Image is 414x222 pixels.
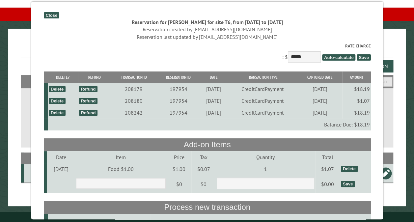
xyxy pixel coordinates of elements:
th: Site [24,153,46,164]
td: Balance Due: $18.19 [47,119,371,130]
td: $1.07 [315,163,340,175]
td: Price [167,151,191,163]
td: Quantity [215,151,315,163]
td: $18.19 [342,83,371,95]
th: Delete? [47,71,78,83]
div: Save [341,181,354,187]
td: [DATE] [200,83,227,95]
td: 208242 [111,107,156,119]
div: Delete [48,86,65,92]
th: Transaction ID [111,71,156,83]
td: [DATE] [200,95,227,107]
h2: Filters [21,75,393,88]
h1: Reservations [21,39,393,57]
td: 197954 [156,107,200,119]
td: CreditCardPayment [227,95,297,107]
th: Transaction Type [227,71,297,83]
td: 197954 [156,95,200,107]
td: CreditCardPayment [227,83,297,95]
td: $0 [191,175,215,193]
th: Process new transaction [43,201,371,213]
th: Add-on Items [43,138,371,151]
td: $0.00 [315,175,340,193]
div: Delete [48,110,65,116]
td: $0.07 [191,163,215,175]
td: 208180 [111,95,156,107]
td: $18.19 [342,107,371,119]
td: Item [75,151,167,163]
div: Close [43,12,59,18]
span: Save [357,54,371,61]
div: Reservation for [PERSON_NAME] for site T6, from [DATE] to [DATE] [43,18,371,26]
div: Refund [79,98,97,104]
div: Delete [48,98,65,104]
td: Food $1.00 [75,163,167,175]
td: [DATE] [297,107,342,119]
th: Captured Date [297,71,342,83]
span: Auto-calculate [322,54,355,61]
td: Tax [191,151,215,163]
div: Delete [341,166,357,172]
div: Refund [79,110,97,116]
td: Total [315,151,340,163]
td: $1.00 [167,163,191,175]
td: Date [47,151,74,163]
th: Refund [78,71,111,83]
th: Reservation ID [156,71,200,83]
div: Reservation created by [EMAIL_ADDRESS][DOMAIN_NAME] [43,26,371,33]
td: 208179 [111,83,156,95]
td: [DATE] [297,95,342,107]
th: Amount [342,71,371,83]
td: [DATE] [200,107,227,119]
label: Rate Charge [43,43,371,49]
td: [DATE] [47,163,74,175]
div: : $ [43,43,371,64]
td: 1 [215,163,315,175]
td: [DATE] [297,83,342,95]
div: T6 [27,170,45,177]
td: 197954 [156,83,200,95]
div: Refund [79,86,97,92]
td: $0 [167,175,191,193]
th: Date [200,71,227,83]
div: Reservation last updated by [EMAIL_ADDRESS][DOMAIN_NAME] [43,33,371,41]
td: CreditCardPayment [227,107,297,119]
td: $1.07 [342,95,371,107]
